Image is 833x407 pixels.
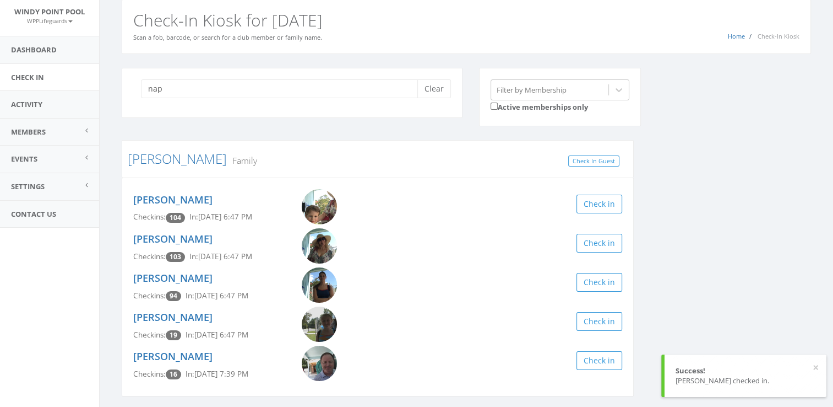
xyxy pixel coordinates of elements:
[133,310,213,324] a: [PERSON_NAME]
[133,212,166,222] span: Checkins:
[166,330,181,340] span: Checkin count
[227,154,257,167] small: Family
[491,100,588,113] label: Active memberships only
[302,267,337,303] img: Neela_Napier.png
[166,291,181,301] span: Checkin count
[133,33,322,41] small: Scan a fob, barcode, or search for a club member or family name.
[676,376,815,386] div: [PERSON_NAME] checked in.
[27,17,73,25] small: WPPLifeguards
[302,346,337,381] img: Joshua_Napier.png
[302,228,337,264] img: Dana_Napier.png
[11,209,56,219] span: Contact Us
[11,181,45,191] span: Settings
[491,103,498,110] input: Active memberships only
[133,350,213,363] a: [PERSON_NAME]
[576,234,622,253] button: Check in
[302,307,337,342] img: Quinn_Napier_A3KAuMw.png
[189,251,252,261] span: In: [DATE] 6:47 PM
[576,351,622,370] button: Check in
[576,273,622,292] button: Check in
[133,232,213,245] a: [PERSON_NAME]
[758,32,799,40] span: Check-In Kiosk
[728,32,745,40] a: Home
[186,291,248,301] span: In: [DATE] 6:47 PM
[27,15,73,25] a: WPPLifeguards
[133,251,166,261] span: Checkins:
[166,252,185,262] span: Checkin count
[302,189,337,224] img: Cullen_Napier.png
[128,149,227,168] a: [PERSON_NAME]
[133,291,166,301] span: Checkins:
[133,271,213,285] a: [PERSON_NAME]
[576,195,622,213] button: Check in
[133,369,166,379] span: Checkins:
[676,366,815,376] div: Success!
[133,11,799,29] h2: Check-In Kiosk for [DATE]
[189,212,252,222] span: In: [DATE] 6:47 PM
[133,193,213,206] a: [PERSON_NAME]
[11,154,37,164] span: Events
[14,7,85,17] span: Windy Point Pool
[417,79,451,98] button: Clear
[141,79,426,98] input: Search a name to check in
[166,369,181,379] span: Checkin count
[497,84,567,95] div: Filter by Membership
[186,330,248,340] span: In: [DATE] 6:47 PM
[133,330,166,340] span: Checkins:
[11,127,46,137] span: Members
[813,362,819,373] button: ×
[568,156,619,167] a: Check In Guest
[576,312,622,331] button: Check in
[186,369,248,379] span: In: [DATE] 7:39 PM
[166,213,185,223] span: Checkin count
